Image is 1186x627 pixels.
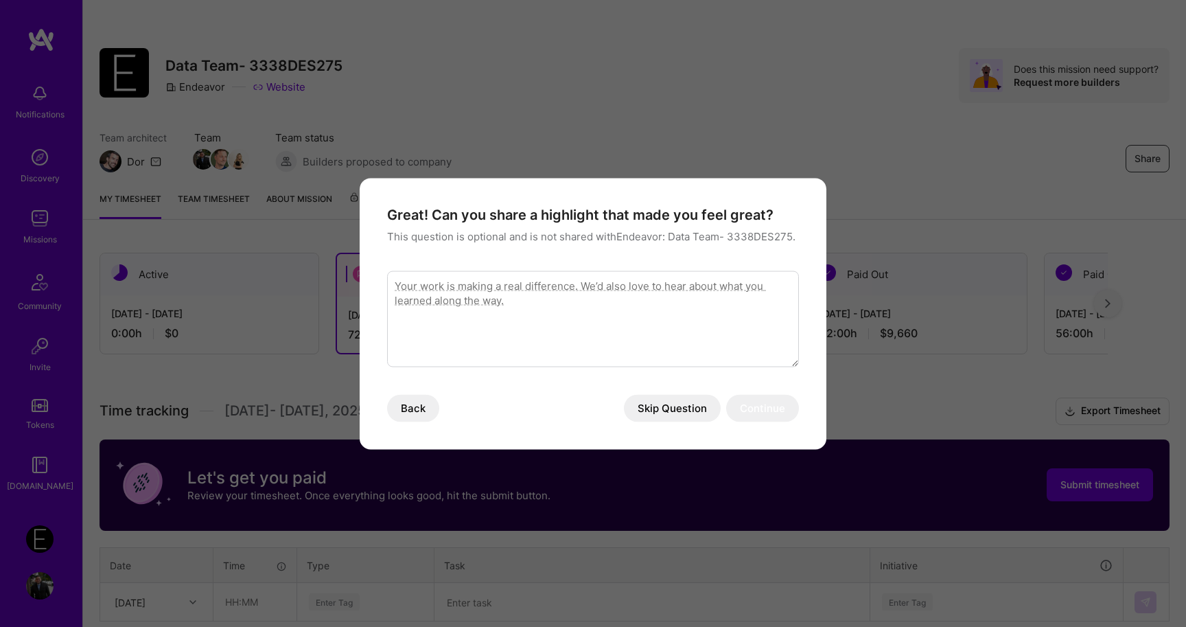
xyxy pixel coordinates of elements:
[387,205,799,223] h4: Great! Can you share a highlight that made you feel great?
[387,229,799,243] p: This question is optional and is not shared with Endeavor: Data Team- 3338DES275 .
[624,394,721,422] button: Skip Question
[726,394,799,422] button: Continue
[360,178,826,449] div: modal
[387,394,439,422] button: Back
